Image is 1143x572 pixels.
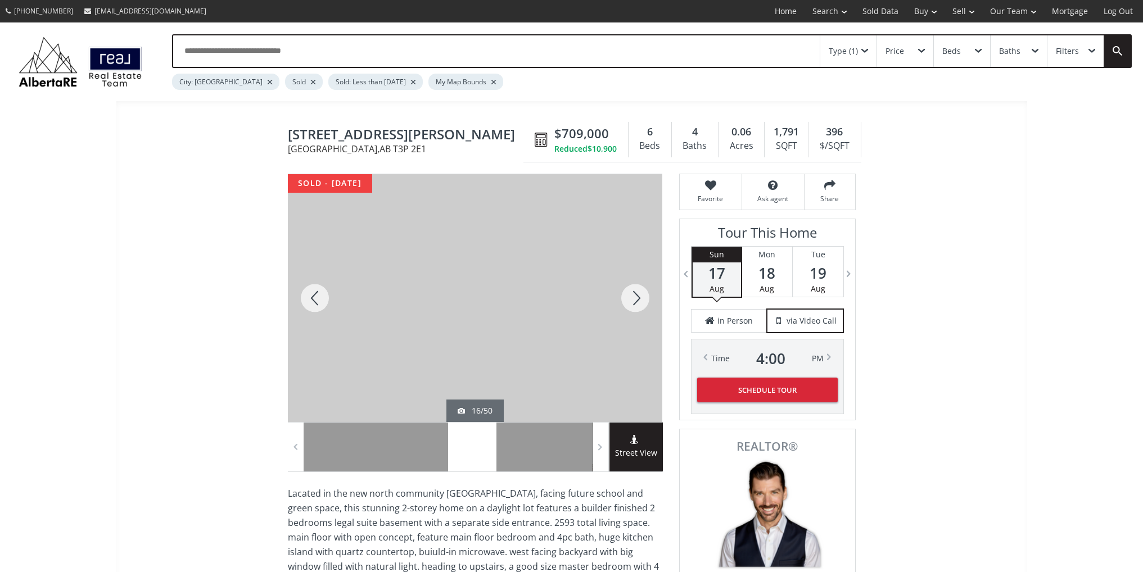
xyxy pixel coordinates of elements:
div: Time PM [711,351,824,366]
span: Favorite [685,194,736,203]
div: Reduced [554,143,617,155]
span: Share [810,194,850,203]
span: in Person [717,315,753,326]
button: Schedule Tour [697,378,838,402]
div: Sold: Less than [DATE] [328,74,423,90]
span: Street View [609,447,663,460]
div: Tue [793,247,843,262]
span: 19 [793,265,843,281]
span: [GEOGRAPHIC_DATA] , AB T3P 2E1 [288,144,529,153]
div: Type (1) [829,47,858,55]
div: Baths [677,138,712,155]
span: 17 [693,265,741,281]
div: Mon [742,247,792,262]
div: Sold [285,74,323,90]
span: Aug [811,283,825,294]
div: Beds [634,138,666,155]
div: My Map Bounds [428,74,503,90]
div: Acres [724,138,758,155]
span: Ask agent [748,194,798,203]
div: 396 [814,125,855,139]
span: 1,791 [774,125,799,139]
span: [PHONE_NUMBER] [14,6,73,16]
div: 16/50 [458,405,493,416]
span: $709,000 [554,125,609,142]
span: 18 [742,265,792,281]
div: 4 [677,125,712,139]
div: 611 Lucas Boulevard NW Calgary, AB T3P 2E1 - Photo 16 of 50 [288,174,662,422]
span: via Video Call [787,315,837,326]
img: Photo of Mike Star [711,458,824,570]
div: Price [886,47,904,55]
span: Aug [710,283,724,294]
div: Sun [693,247,741,262]
div: Beds [942,47,961,55]
div: 6 [634,125,666,139]
div: Filters [1056,47,1079,55]
div: SQFT [770,138,802,155]
span: Aug [760,283,774,294]
div: 0.06 [724,125,758,139]
img: Logo [13,34,148,90]
div: City: [GEOGRAPHIC_DATA] [172,74,279,90]
span: 611 Lucas Boulevard NW [288,127,529,144]
span: [EMAIL_ADDRESS][DOMAIN_NAME] [94,6,206,16]
a: [EMAIL_ADDRESS][DOMAIN_NAME] [79,1,212,21]
h3: Tour This Home [691,225,844,246]
span: 4 : 00 [756,351,785,366]
div: Baths [999,47,1020,55]
div: sold - [DATE] [288,174,372,193]
span: REALTOR® [692,441,843,452]
div: $/SQFT [814,138,855,155]
span: $10,900 [588,143,617,155]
